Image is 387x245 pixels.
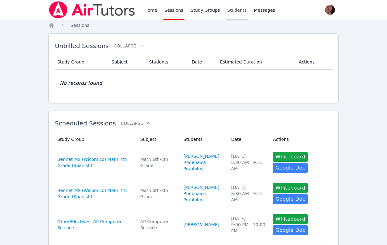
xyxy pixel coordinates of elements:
a: [PERSON_NAME] [183,153,219,159]
button: Whiteboard [273,183,308,193]
button: Collapse [121,120,152,126]
a: [PERSON_NAME] [183,184,219,190]
button: Whiteboard [273,214,308,224]
a: Bennet MS (Wicomico) Math 7th Grade (Spanish) [57,187,133,200]
button: Whiteboard [273,152,308,162]
div: [DATE] 9:00 PM — 10:00 PM [231,215,266,234]
th: Study Group [55,55,108,70]
a: Other/Electives: AP Computer Science [57,218,133,231]
th: Subject [108,55,146,70]
tr: Bennet MS (Wicomico) Math 7th Grade (Spanish)Math 6th-8th Grade[PERSON_NAME]Rodenaica Prophilus[D... [55,147,332,178]
a: Google Doc [273,194,307,204]
div: [DATE] 8:30 AM — 9:15 AM [231,184,266,203]
button: Collapse [114,43,145,49]
a: Google Doc [273,163,307,173]
nav: Breadcrumb [48,22,339,28]
th: Estimated Duration [216,55,295,70]
th: Subject [137,132,180,147]
div: AP Computer Science [140,218,176,231]
th: Students [146,55,188,70]
div: Math 6th-8th Grade [140,156,176,169]
tr: Other/Electives: AP Computer ScienceAP Computer Science[PERSON_NAME][DATE]9:00 PM—10:00 PMWhitebo... [55,209,332,240]
td: No records found [55,70,332,97]
tr: Bennet MS (Wicomico) Math 7th Grade (Spanish)Math 6th-8th Grade[PERSON_NAME]Rodenaica Prophilus[D... [55,178,332,209]
a: Rodenaica Prophilus [183,159,224,172]
a: Google Doc [273,225,307,235]
img: Air Tutors [48,1,136,18]
a: Rodenaica Prophilus [183,190,224,203]
th: Date [188,55,216,70]
div: Math 6th-8th Grade [140,187,176,200]
span: Scheduled Sessions [55,120,116,127]
span: Messages [254,7,275,13]
th: Students [180,132,228,147]
th: Actions [295,55,332,70]
th: Date [227,132,269,147]
a: Sessions [71,22,89,28]
span: Sessions [71,23,89,28]
span: Unbilled Sessions [55,42,109,50]
div: [DATE] 8:30 AM — 9:15 AM [231,153,266,172]
a: Bennet MS (Wicomico) Math 7th Grade (Spanish) [57,156,133,169]
th: Study Group [55,132,137,147]
th: Actions [269,132,332,147]
a: [PERSON_NAME] [183,222,219,228]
